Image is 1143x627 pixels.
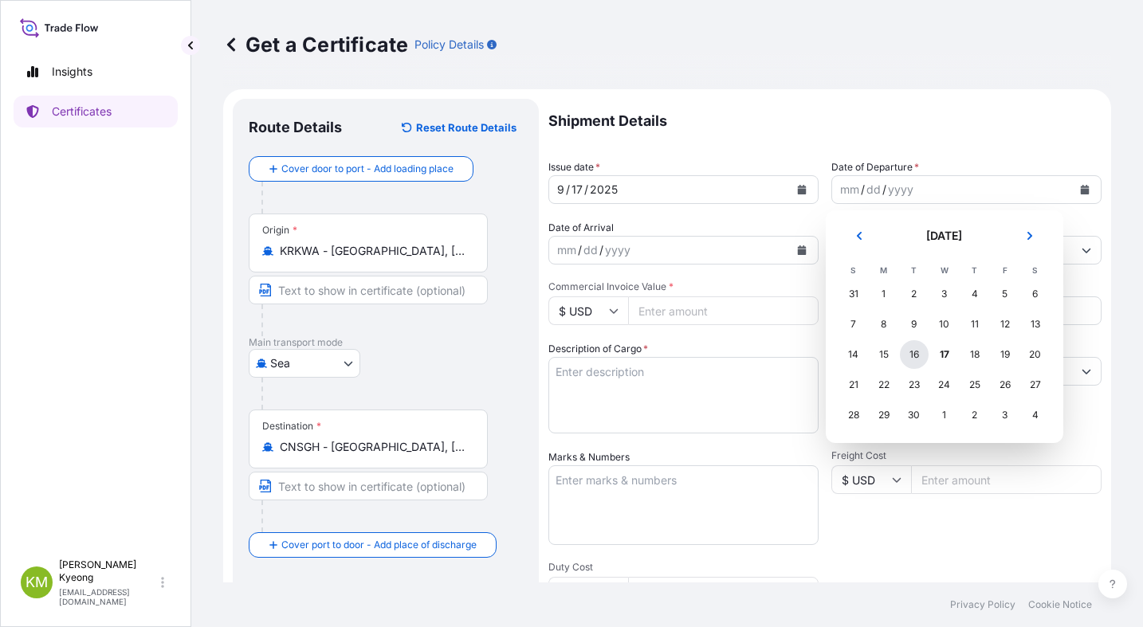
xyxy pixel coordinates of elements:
section: Calendar [826,210,1063,443]
button: Next [1012,223,1047,249]
th: S [1020,261,1051,279]
div: Saturday, September 20, 2025 [1021,340,1050,369]
div: Saturday, September 6, 2025 [1021,280,1050,308]
div: Sunday, August 31, 2025 [839,280,868,308]
div: Monday, September 22, 2025 [870,370,898,399]
div: Monday, September 1, 2025 [870,280,898,308]
div: Wednesday, September 24, 2025 [930,370,959,399]
div: Friday, September 12, 2025 [991,310,1019,339]
th: W [929,261,960,279]
div: Tuesday, September 30, 2025 [900,401,929,429]
div: Friday, September 26, 2025 [991,370,1019,399]
div: Thursday, September 4, 2025 [960,280,989,308]
div: Wednesday, September 10, 2025 [930,310,959,339]
div: Sunday, September 14, 2025 [839,340,868,369]
th: T [899,261,929,279]
div: Tuesday, September 23, 2025 [900,370,929,399]
p: Policy Details [414,37,484,53]
div: Thursday, September 18, 2025 [960,340,989,369]
div: Friday, September 19, 2025 [991,340,1019,369]
div: September 2025 [839,223,1051,430]
div: Saturday, September 27, 2025 [1021,370,1050,399]
table: September 2025 [839,261,1051,430]
div: Monday, September 8, 2025 [870,310,898,339]
div: Tuesday, September 16, 2025 [900,340,929,369]
div: Thursday, September 11, 2025 [960,310,989,339]
div: Sunday, September 7, 2025 [839,310,868,339]
div: Tuesday, September 2, 2025 [900,280,929,308]
div: Wednesday, September 3, 2025 [930,280,959,308]
div: Sunday, September 28, 2025 [839,401,868,429]
th: M [869,261,899,279]
th: T [960,261,990,279]
th: F [990,261,1020,279]
div: Wednesday, October 1, 2025 [930,401,959,429]
div: Friday, September 5, 2025 [991,280,1019,308]
div: Today, Wednesday, September 17, 2025 [930,340,959,369]
div: Sunday, September 21, 2025 [839,370,868,399]
h2: [DATE] [886,228,1003,244]
div: Saturday, September 13, 2025 [1021,310,1050,339]
button: Previous [842,223,877,249]
p: Get a Certificate [223,32,408,57]
div: Thursday, October 2, 2025 [960,401,989,429]
div: Monday, September 15, 2025 [870,340,898,369]
div: Tuesday, September 9, 2025 [900,310,929,339]
div: Thursday, September 25, 2025 [960,370,989,399]
div: Friday, October 3, 2025 [991,401,1019,429]
div: Saturday, October 4, 2025 [1021,401,1050,429]
th: S [839,261,869,279]
div: Monday, September 29, 2025 [870,401,898,429]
